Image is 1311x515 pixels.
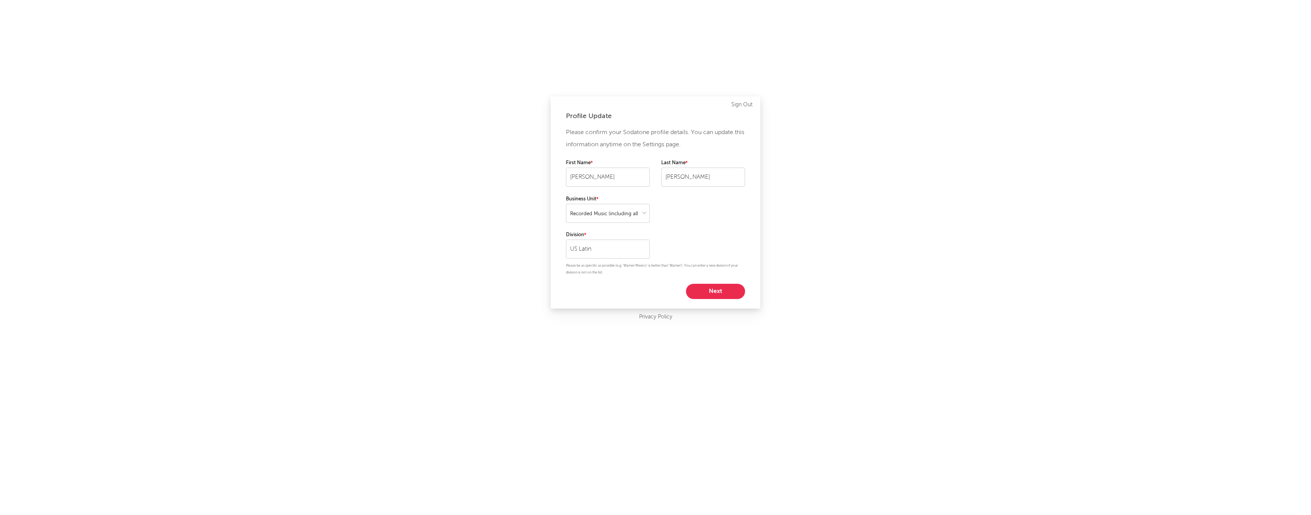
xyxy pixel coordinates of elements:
button: Next [686,284,745,299]
label: First Name [566,158,650,168]
input: Your division [566,240,650,259]
input: Your last name [661,168,745,187]
label: Division [566,230,650,240]
div: Profile Update [566,112,745,121]
label: Business Unit [566,195,650,204]
a: Sign Out [731,100,753,109]
p: Please confirm your Sodatone profile details. You can update this information anytime on the Sett... [566,126,745,151]
a: Privacy Policy [639,312,672,322]
input: Your first name [566,168,650,187]
label: Last Name [661,158,745,168]
p: Please be as specific as possible (e.g. 'Warner Mexico' is better than 'Warner'). You can enter a... [566,262,745,276]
